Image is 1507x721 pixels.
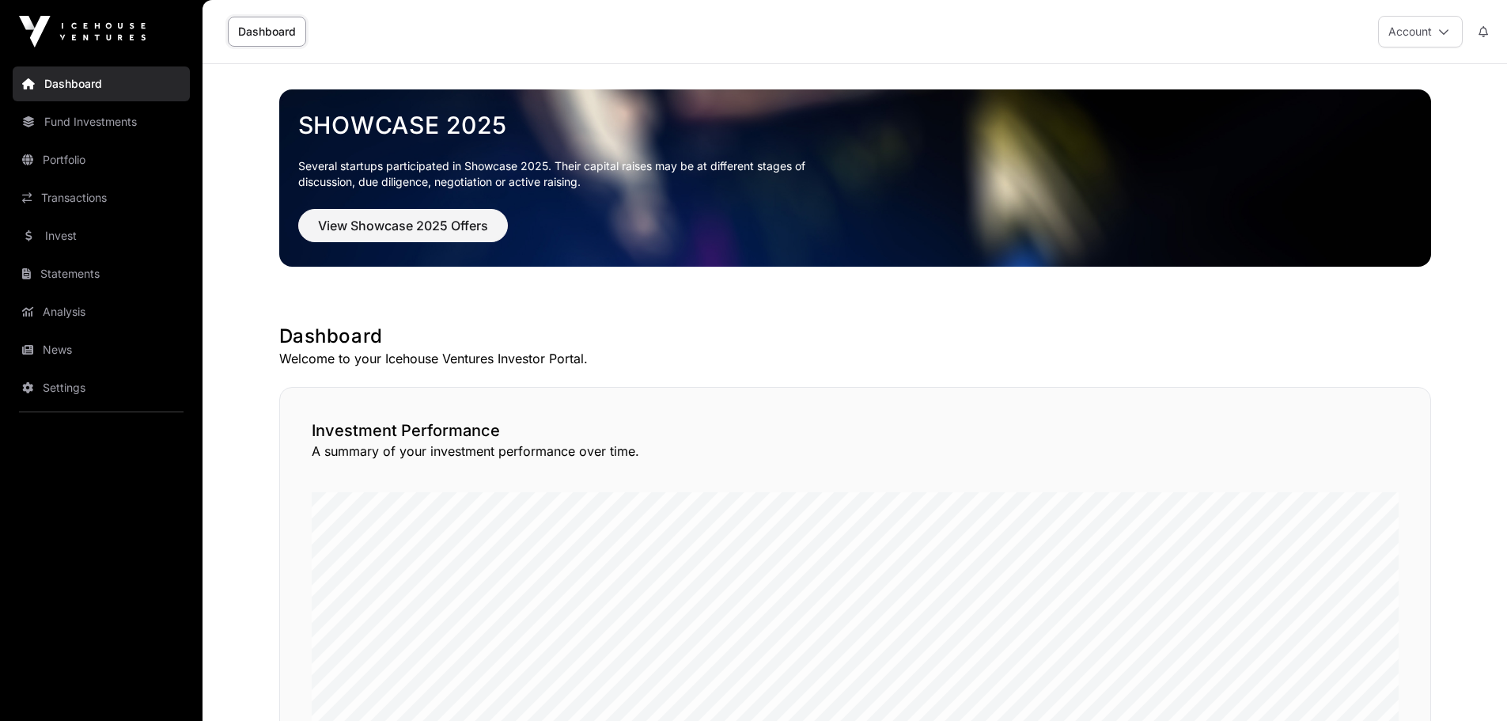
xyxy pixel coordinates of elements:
a: News [13,332,190,367]
a: Dashboard [228,17,306,47]
a: Showcase 2025 [298,111,1412,139]
p: Welcome to your Icehouse Ventures Investor Portal. [279,349,1431,368]
a: Invest [13,218,190,253]
p: Several startups participated in Showcase 2025. Their capital raises may be at different stages o... [298,158,830,190]
a: Dashboard [13,66,190,101]
h2: Investment Performance [312,419,1399,442]
a: Analysis [13,294,190,329]
h1: Dashboard [279,324,1431,349]
p: A summary of your investment performance over time. [312,442,1399,461]
a: Portfolio [13,142,190,177]
button: Account [1378,16,1463,47]
img: Icehouse Ventures Logo [19,16,146,47]
a: Transactions [13,180,190,215]
a: Settings [13,370,190,405]
a: Statements [13,256,190,291]
button: View Showcase 2025 Offers [298,209,508,242]
span: View Showcase 2025 Offers [318,216,488,235]
a: Fund Investments [13,104,190,139]
a: View Showcase 2025 Offers [298,225,508,241]
img: Showcase 2025 [279,89,1431,267]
